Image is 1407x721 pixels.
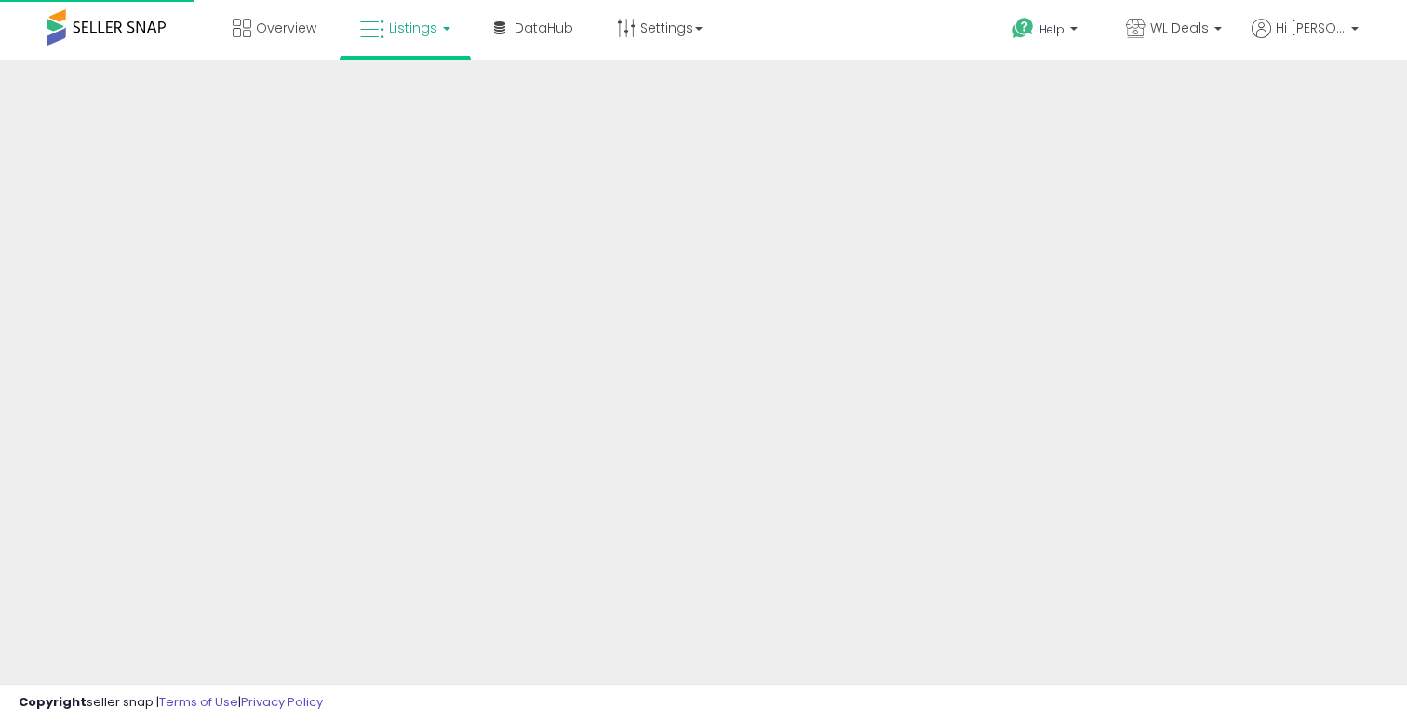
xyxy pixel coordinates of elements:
span: Overview [256,19,316,37]
a: Hi [PERSON_NAME] [1252,19,1359,60]
span: Listings [389,19,437,37]
span: WL Deals [1150,19,1209,37]
span: DataHub [515,19,573,37]
span: Hi [PERSON_NAME] [1276,19,1346,37]
a: Help [998,3,1096,60]
div: seller snap | | [19,694,323,712]
a: Terms of Use [159,693,238,711]
strong: Copyright [19,693,87,711]
span: Help [1039,21,1065,37]
i: Get Help [1012,17,1035,40]
a: Privacy Policy [241,693,323,711]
